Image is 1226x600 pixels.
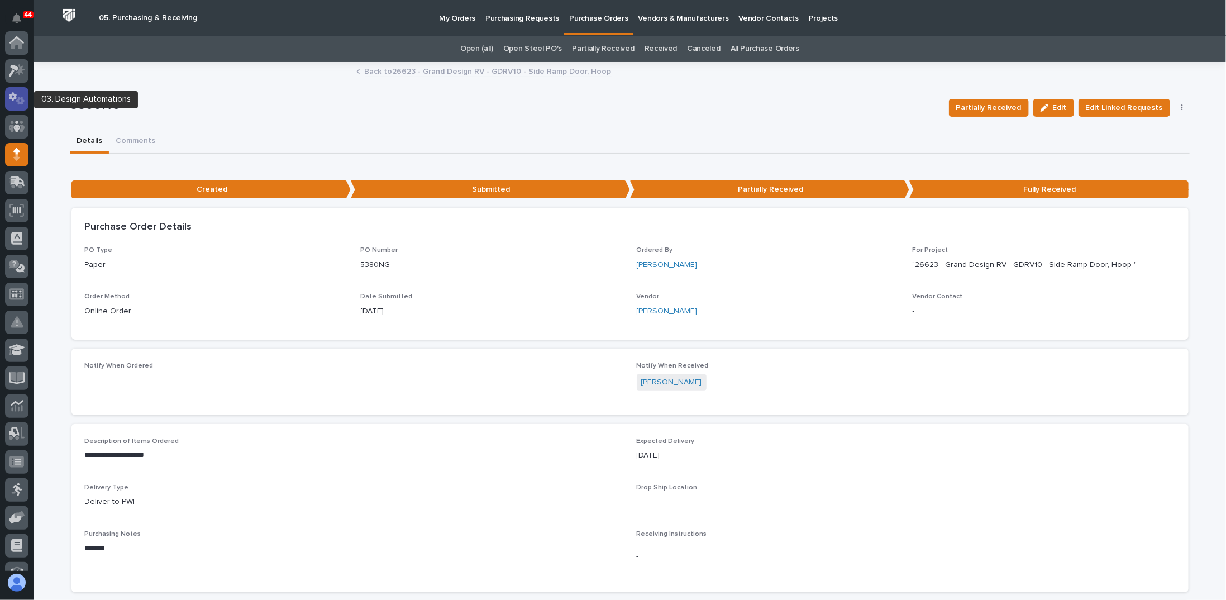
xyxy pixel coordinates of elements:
[1053,103,1067,113] span: Edit
[572,36,634,62] a: Partially Received
[85,247,113,254] span: PO Type
[637,293,660,300] span: Vendor
[59,5,79,26] img: Workspace Logo
[361,259,623,271] p: 5380NG
[70,97,940,113] p: 5380NG
[637,551,1175,563] p: -
[913,247,948,254] span: For Project
[85,259,347,271] p: Paper
[956,101,1022,115] span: Partially Received
[909,180,1189,199] p: Fully Received
[5,7,28,30] button: Notifications
[637,247,673,254] span: Ordered By
[85,484,129,491] span: Delivery Type
[687,36,721,62] a: Canceled
[637,306,698,317] a: [PERSON_NAME]
[637,496,1175,508] p: -
[85,221,192,234] h2: Purchase Order Details
[645,36,678,62] a: Received
[70,130,109,154] button: Details
[1086,101,1163,115] span: Edit Linked Requests
[637,259,698,271] a: [PERSON_NAME]
[361,247,398,254] span: PO Number
[637,484,698,491] span: Drop Ship Location
[85,438,179,445] span: Description of Items Ordered
[913,259,1175,271] p: "26623 - Grand Design RV - GDRV10 - Side Ramp Door, Hoop "
[361,293,413,300] span: Date Submitted
[109,130,162,154] button: Comments
[637,363,709,369] span: Notify When Received
[5,571,28,594] button: users-avatar
[85,374,623,386] p: -
[630,180,909,199] p: Partially Received
[25,11,32,18] p: 44
[637,531,707,537] span: Receiving Instructions
[99,13,197,23] h2: 05. Purchasing & Receiving
[503,36,562,62] a: Open Steel PO's
[1033,99,1074,117] button: Edit
[637,450,1175,461] p: [DATE]
[71,180,351,199] p: Created
[731,36,799,62] a: All Purchase Orders
[85,531,141,537] span: Purchasing Notes
[85,363,154,369] span: Notify When Ordered
[361,306,623,317] p: [DATE]
[641,377,702,388] a: [PERSON_NAME]
[365,64,612,77] a: Back to26623 - Grand Design RV - GDRV10 - Side Ramp Door, Hoop
[460,36,493,62] a: Open (all)
[949,99,1029,117] button: Partially Received
[913,293,963,300] span: Vendor Contact
[85,293,130,300] span: Order Method
[14,13,28,31] div: Notifications44
[637,438,695,445] span: Expected Delivery
[85,496,623,508] p: Deliver to PWI
[351,180,630,199] p: Submitted
[85,306,347,317] p: Online Order
[913,306,1175,317] p: -
[1079,99,1170,117] button: Edit Linked Requests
